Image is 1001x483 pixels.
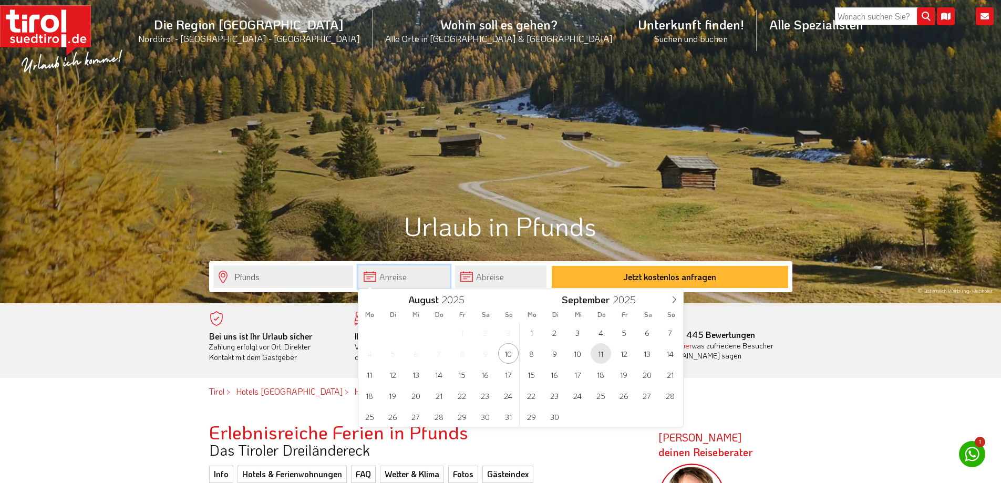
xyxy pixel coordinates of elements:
[475,364,496,385] span: August 16, 2025
[637,364,657,385] span: September 20, 2025
[429,406,449,427] span: August 28, 2025
[452,343,472,364] span: August 8, 2025
[521,311,544,318] span: Mo
[429,385,449,406] span: August 21, 2025
[646,329,755,340] b: - 445 Bewertungen
[660,343,680,364] span: September 14, 2025
[408,295,439,305] span: August
[498,385,519,406] span: August 24, 2025
[959,441,985,467] a: 1
[567,311,590,318] span: Mi
[383,343,403,364] span: August 5, 2025
[209,331,339,363] div: Zahlung erfolgt vor Ort. Direkter Kontakt mit dem Gastgeber
[498,364,519,385] span: August 17, 2025
[660,385,680,406] span: September 28, 2025
[126,5,373,56] a: Die Region [GEOGRAPHIC_DATA]Nordtirol - [GEOGRAPHIC_DATA] - [GEOGRAPHIC_DATA]
[567,364,588,385] span: September 17, 2025
[428,311,451,318] span: Do
[544,343,565,364] span: September 9, 2025
[637,343,657,364] span: September 13, 2025
[209,442,643,458] h3: Das Tiroler Dreiländereck
[448,466,478,482] a: Fotos
[757,5,876,44] a: Alle Spezialisten
[482,466,533,482] a: Gästeindex
[406,406,426,427] span: August 27, 2025
[406,364,426,385] span: August 13, 2025
[591,343,611,364] span: September 11, 2025
[380,466,444,482] a: Wetter & Klima
[385,33,613,44] small: Alle Orte in [GEOGRAPHIC_DATA] & [GEOGRAPHIC_DATA]
[498,322,519,343] span: August 3, 2025
[591,385,611,406] span: September 25, 2025
[544,406,565,427] span: September 30, 2025
[521,364,542,385] span: September 15, 2025
[614,385,634,406] span: September 26, 2025
[355,331,464,342] b: Ihr Traumurlaub beginnt hier!
[429,343,449,364] span: August 7, 2025
[138,33,360,44] small: Nordtirol - [GEOGRAPHIC_DATA] - [GEOGRAPHIC_DATA]
[209,422,643,443] h2: Erlebnisreiche Ferien in Pfunds
[544,311,567,318] span: Di
[498,406,519,427] span: August 31, 2025
[475,343,496,364] span: August 9, 2025
[975,437,985,447] span: 1
[429,364,449,385] span: August 14, 2025
[544,322,565,343] span: September 2, 2025
[351,466,376,482] a: FAQ
[359,385,380,406] span: August 18, 2025
[209,386,224,397] a: Tirol
[544,385,565,406] span: September 23, 2025
[359,364,380,385] span: August 11, 2025
[383,406,403,427] span: August 26, 2025
[359,343,380,364] span: August 4, 2025
[614,343,634,364] span: September 12, 2025
[383,385,403,406] span: August 19, 2025
[614,322,634,343] span: September 5, 2025
[498,343,519,364] span: August 10, 2025
[451,311,474,318] span: Fr
[381,311,405,318] span: Di
[660,364,680,385] span: September 21, 2025
[475,406,496,427] span: August 30, 2025
[497,311,520,318] span: So
[637,385,657,406] span: September 27, 2025
[406,385,426,406] span: August 20, 2025
[359,406,380,427] span: August 25, 2025
[835,7,935,25] input: Wonach suchen Sie?
[209,466,233,482] a: Info
[452,385,472,406] span: August 22, 2025
[625,5,757,56] a: Unterkunft finden!Suchen und buchen
[355,331,485,363] div: Von der Buchung bis zum Aufenthalt, der gesamte Ablauf ist unkompliziert
[937,7,955,25] i: Karte öffnen
[475,385,496,406] span: August 23, 2025
[591,322,611,343] span: September 4, 2025
[439,293,473,306] input: Year
[474,311,497,318] span: Sa
[590,311,613,318] span: Do
[658,445,753,459] span: deinen Reiseberater
[358,311,381,318] span: Mo
[405,311,428,318] span: Mi
[613,311,636,318] span: Fr
[358,265,450,288] input: Anreise
[383,364,403,385] span: August 12, 2025
[209,331,312,342] b: Bei uns ist Ihr Urlaub sicher
[452,364,472,385] span: August 15, 2025
[659,311,683,318] span: So
[455,265,546,288] input: Abreise
[610,293,644,306] input: Year
[475,322,496,343] span: August 2, 2025
[452,322,472,343] span: August 1, 2025
[209,211,792,240] h1: Urlaub in Pfunds
[646,341,777,361] div: was zufriedene Besucher über [DOMAIN_NAME] sagen
[660,322,680,343] span: September 7, 2025
[406,343,426,364] span: August 6, 2025
[552,266,788,288] button: Jetzt kostenlos anfragen
[521,406,542,427] span: September 29, 2025
[521,343,542,364] span: September 8, 2025
[238,466,347,482] a: Hotels & Ferienwohnungen
[567,322,588,343] span: September 3, 2025
[614,364,634,385] span: September 19, 2025
[354,386,492,397] a: Hotels Tiroler Oberland / Reschenpass
[521,322,542,343] span: September 1, 2025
